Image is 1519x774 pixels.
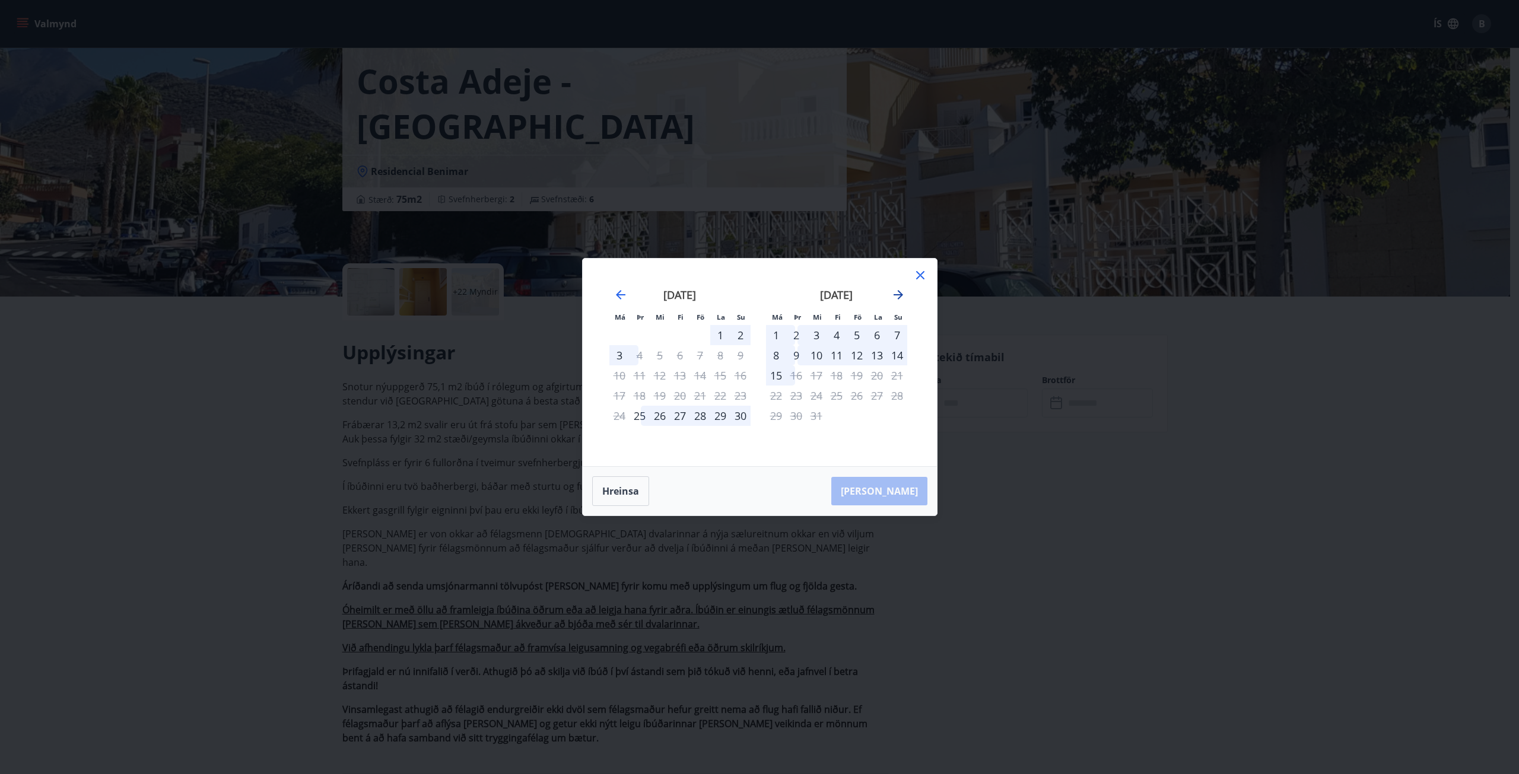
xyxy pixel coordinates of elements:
[786,406,806,426] td: Not available. þriðjudagur, 30. desember 2025
[630,406,650,426] div: Aðeins innritun í boði
[609,365,630,386] td: Not available. mánudagur, 10. nóvember 2025
[609,386,630,406] td: Not available. mánudagur, 17. nóvember 2025
[650,345,670,365] td: Not available. miðvikudagur, 5. nóvember 2025
[766,406,786,426] td: Not available. mánudagur, 29. desember 2025
[656,313,665,321] small: Mi
[827,345,847,365] div: 11
[827,345,847,365] td: Choose fimmtudagur, 11. desember 2025 as your check-in date. It’s available.
[614,288,628,302] div: Move backward to switch to the previous month.
[854,313,862,321] small: Fö
[609,406,630,426] td: Not available. mánudagur, 24. nóvember 2025
[820,288,853,302] strong: [DATE]
[887,345,907,365] div: 14
[710,325,730,345] div: 1
[670,406,690,426] div: 27
[730,325,751,345] div: 2
[786,365,806,386] td: Not available. þriðjudagur, 16. desember 2025
[847,365,867,386] td: Not available. föstudagur, 19. desember 2025
[697,313,704,321] small: Fö
[887,325,907,345] div: 7
[827,365,847,386] td: Not available. fimmtudagur, 18. desember 2025
[730,406,751,426] div: 30
[806,325,827,345] div: 3
[766,325,786,345] div: 1
[670,345,690,365] td: Not available. fimmtudagur, 6. nóvember 2025
[690,386,710,406] td: Not available. föstudagur, 21. nóvember 2025
[847,345,867,365] div: 12
[867,345,887,365] td: Choose laugardagur, 13. desember 2025 as your check-in date. It’s available.
[867,386,887,406] td: Not available. laugardagur, 27. desember 2025
[710,406,730,426] div: 29
[867,325,887,345] td: Choose laugardagur, 6. desember 2025 as your check-in date. It’s available.
[847,325,867,345] td: Choose föstudagur, 5. desember 2025 as your check-in date. It’s available.
[794,313,801,321] small: Þr
[650,365,670,386] td: Not available. miðvikudagur, 12. nóvember 2025
[592,476,649,506] button: Hreinsa
[630,386,650,406] td: Not available. þriðjudagur, 18. nóvember 2025
[690,365,710,386] td: Not available. föstudagur, 14. nóvember 2025
[786,345,806,365] div: 9
[630,406,650,426] td: Choose þriðjudagur, 25. nóvember 2025 as your check-in date. It’s available.
[847,345,867,365] td: Choose föstudagur, 12. desember 2025 as your check-in date. It’s available.
[650,406,670,426] td: Choose miðvikudagur, 26. nóvember 2025 as your check-in date. It’s available.
[847,325,867,345] div: 5
[637,313,644,321] small: Þr
[786,386,806,406] td: Not available. þriðjudagur, 23. desember 2025
[678,313,684,321] small: Fi
[710,406,730,426] td: Choose laugardagur, 29. nóvember 2025 as your check-in date. It’s available.
[874,313,882,321] small: La
[766,365,786,386] div: 15
[710,386,730,406] td: Not available. laugardagur, 22. nóvember 2025
[650,386,670,406] td: Not available. miðvikudagur, 19. nóvember 2025
[786,325,806,345] td: Choose þriðjudagur, 2. desember 2025 as your check-in date. It’s available.
[766,345,786,365] td: Choose mánudagur, 8. desember 2025 as your check-in date. It’s available.
[609,345,630,365] div: 3
[835,313,841,321] small: Fi
[806,325,827,345] td: Choose miðvikudagur, 3. desember 2025 as your check-in date. It’s available.
[786,325,806,345] div: 2
[730,406,751,426] td: Choose sunnudagur, 30. nóvember 2025 as your check-in date. It’s available.
[663,288,696,302] strong: [DATE]
[710,345,730,365] td: Not available. laugardagur, 8. nóvember 2025
[717,313,725,321] small: La
[827,386,847,406] td: Not available. fimmtudagur, 25. desember 2025
[710,365,730,386] td: Not available. laugardagur, 15. nóvember 2025
[806,406,827,426] td: Not available. miðvikudagur, 31. desember 2025
[710,325,730,345] td: Choose laugardagur, 1. nóvember 2025 as your check-in date. It’s available.
[806,345,827,365] div: 10
[827,325,847,345] div: 4
[806,345,827,365] td: Choose miðvikudagur, 10. desember 2025 as your check-in date. It’s available.
[730,325,751,345] td: Choose sunnudagur, 2. nóvember 2025 as your check-in date. It’s available.
[887,345,907,365] td: Choose sunnudagur, 14. desember 2025 as your check-in date. It’s available.
[786,365,806,386] div: Aðeins útritun í boði
[737,313,745,321] small: Su
[847,386,867,406] td: Not available. föstudagur, 26. desember 2025
[806,365,827,386] td: Not available. miðvikudagur, 17. desember 2025
[772,313,783,321] small: Má
[766,365,786,386] td: Choose mánudagur, 15. desember 2025 as your check-in date. It’s available.
[887,386,907,406] td: Not available. sunnudagur, 28. desember 2025
[630,345,650,365] div: Aðeins útritun í boði
[615,313,625,321] small: Má
[786,345,806,365] td: Choose þriðjudagur, 9. desember 2025 as your check-in date. It’s available.
[597,273,923,452] div: Calendar
[690,345,710,365] td: Not available. föstudagur, 7. nóvember 2025
[806,386,827,406] td: Not available. miðvikudagur, 24. desember 2025
[670,365,690,386] td: Not available. fimmtudagur, 13. nóvember 2025
[766,386,786,406] td: Not available. mánudagur, 22. desember 2025
[730,365,751,386] td: Not available. sunnudagur, 16. nóvember 2025
[630,365,650,386] td: Not available. þriðjudagur, 11. nóvember 2025
[730,345,751,365] td: Not available. sunnudagur, 9. nóvember 2025
[827,325,847,345] td: Choose fimmtudagur, 4. desember 2025 as your check-in date. It’s available.
[630,345,650,365] td: Not available. þriðjudagur, 4. nóvember 2025
[766,345,786,365] div: 8
[894,313,902,321] small: Su
[650,406,670,426] div: 26
[891,288,905,302] div: Move forward to switch to the next month.
[887,325,907,345] td: Choose sunnudagur, 7. desember 2025 as your check-in date. It’s available.
[867,345,887,365] div: 13
[670,406,690,426] td: Choose fimmtudagur, 27. nóvember 2025 as your check-in date. It’s available.
[670,386,690,406] td: Not available. fimmtudagur, 20. nóvember 2025
[690,406,710,426] div: 28
[609,345,630,365] td: Choose mánudagur, 3. nóvember 2025 as your check-in date. It’s available.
